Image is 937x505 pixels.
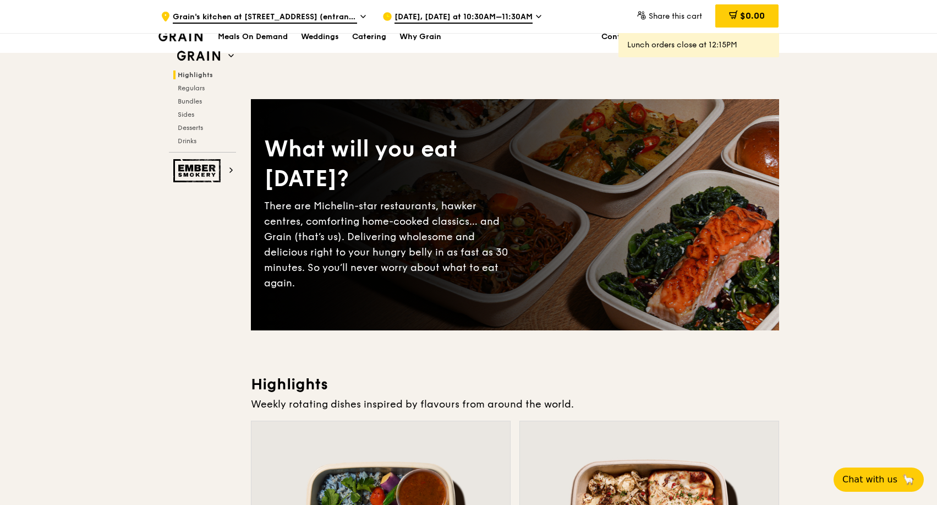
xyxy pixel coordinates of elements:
[740,10,765,21] span: $0.00
[264,134,515,194] div: What will you eat [DATE]?
[595,20,651,53] a: Contact us
[178,111,194,118] span: Sides
[218,31,288,42] h1: Meals On Demand
[346,20,393,53] a: Catering
[394,12,533,24] span: [DATE], [DATE] at 10:30AM–11:30AM
[173,46,224,66] img: Grain web logo
[393,20,448,53] a: Why Grain
[399,20,441,53] div: Why Grain
[173,159,224,182] img: Ember Smokery web logo
[251,374,779,394] h3: Highlights
[178,84,205,92] span: Regulars
[294,20,346,53] a: Weddings
[902,473,915,486] span: 🦙
[251,397,779,412] div: Weekly rotating dishes inspired by flavours from around the world.
[264,198,515,291] div: There are Michelin-star restaurants, hawker centres, comforting home-cooked classics… and Grain (...
[352,20,386,53] div: Catering
[178,137,196,145] span: Drinks
[834,468,924,492] button: Chat with us🦙
[173,12,357,24] span: Grain's kitchen at [STREET_ADDRESS] (entrance along [PERSON_NAME][GEOGRAPHIC_DATA])
[301,20,339,53] div: Weddings
[842,473,897,486] span: Chat with us
[178,97,202,105] span: Bundles
[627,40,770,51] div: Lunch orders close at 12:15PM
[178,124,203,132] span: Desserts
[178,71,213,79] span: Highlights
[649,12,702,21] span: Share this cart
